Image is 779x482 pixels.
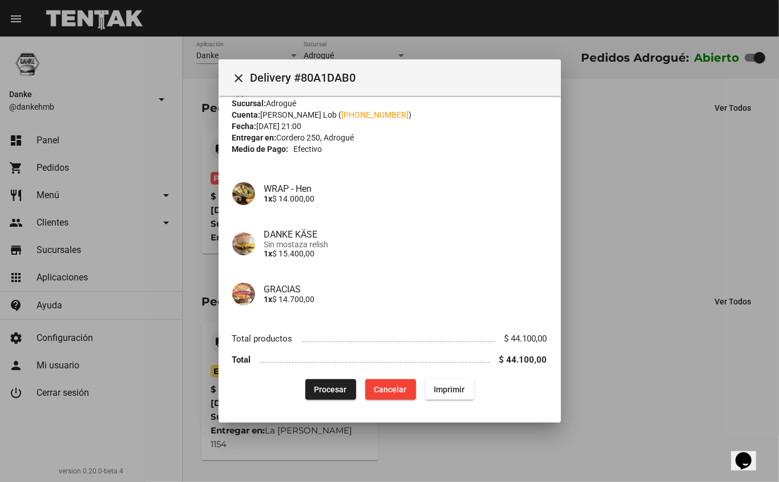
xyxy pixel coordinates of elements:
button: Cancelar [365,379,416,400]
button: Imprimir [425,379,474,400]
img: 16dce9a8-be61-42a7-9dde-9e482429b8ce.png [232,182,255,205]
strong: Entregar en: [232,133,277,142]
span: Delivery #80A1DAB0 [251,69,552,87]
span: Cancelar [374,385,407,394]
div: [PERSON_NAME] Lob ( ) [232,109,547,120]
h4: WRAP - Hen [264,183,547,194]
strong: Sucursal: [232,99,267,108]
span: Efectivo [293,143,322,155]
strong: Fecha: [232,122,257,131]
strong: Cuenta: [232,110,261,119]
button: Procesar [305,379,356,400]
img: 2b596d90-570e-4ac5-a3d8-dee56aff8087.png [232,232,255,255]
span: Imprimir [434,385,465,394]
strong: App: [232,87,249,97]
b: 1x [264,295,273,304]
strong: Medio de Pago: [232,143,289,155]
p: $ 14.000,00 [264,194,547,203]
button: Cerrar [228,66,251,89]
div: [DATE] 21:00 [232,120,547,132]
p: $ 14.700,00 [264,295,547,304]
iframe: chat widget [731,436,768,471]
span: Procesar [314,385,347,394]
div: Cordero 250, Adrogué [232,132,547,143]
h4: DANKE KÄSE [264,229,547,240]
b: 1x [264,249,273,258]
p: $ 15.400,00 [264,249,547,258]
span: Sin mostaza relish [264,240,547,249]
li: Total $ 44.100,00 [232,349,547,370]
mat-icon: Cerrar [232,71,246,85]
a: [PHONE_NUMBER] [342,110,409,119]
li: Total productos $ 44.100,00 [232,328,547,350]
b: 1x [264,194,273,203]
div: Adrogué [232,98,547,109]
h4: GRACIAS [264,284,547,295]
img: 68df9149-7e7b-45ff-b524-5e7cca25464e.png [232,283,255,306]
